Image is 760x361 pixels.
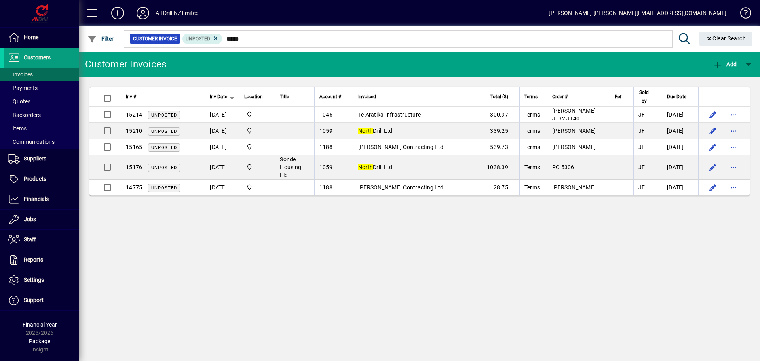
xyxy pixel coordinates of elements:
span: Terms [524,164,540,170]
span: 1046 [319,111,332,118]
td: [DATE] [205,107,239,123]
span: Terms [524,128,540,134]
span: Staff [24,236,36,243]
span: JF [638,144,645,150]
span: Items [8,125,27,132]
div: Invoiced [358,92,467,101]
span: [PERSON_NAME] [552,128,596,134]
span: Unposted [151,165,177,170]
span: Unposted [186,36,210,42]
button: Edit [707,108,719,121]
a: Jobs [4,210,79,229]
span: 14775 [126,184,142,191]
em: North [358,128,373,134]
a: Backorders [4,108,79,122]
span: 15214 [126,111,142,118]
button: More options [727,181,740,194]
span: Inv Date [210,92,227,101]
span: [PERSON_NAME] [552,184,596,191]
td: [DATE] [205,123,239,139]
a: Financials [4,189,79,209]
span: Add [713,61,737,67]
div: Order # [552,92,605,101]
span: Unposted [151,185,177,191]
div: Total ($) [477,92,515,101]
div: Inv Date [210,92,234,101]
button: Clear [699,32,752,46]
div: [PERSON_NAME] [PERSON_NAME][EMAIL_ADDRESS][DOMAIN_NAME] [549,7,726,19]
td: 539.73 [472,139,519,155]
td: [DATE] [662,180,698,195]
td: [DATE] [205,180,239,195]
span: Quotes [8,98,30,105]
div: Inv # [126,92,180,101]
span: Unposted [151,145,177,150]
span: Invoices [8,71,33,78]
span: JF [638,164,645,170]
span: Te Aratika Infrastructure [358,111,421,118]
button: Add [105,6,130,20]
span: Inv # [126,92,136,101]
span: Drill Ltd [358,164,393,170]
span: Home [24,34,38,40]
span: Total ($) [490,92,508,101]
span: Payments [8,85,38,91]
span: Backorders [8,112,41,118]
td: [DATE] [662,139,698,155]
button: Profile [130,6,156,20]
span: Unposted [151,129,177,134]
td: [DATE] [205,139,239,155]
div: Due Date [667,92,693,101]
span: Unposted [151,113,177,118]
a: Quotes [4,95,79,108]
button: More options [727,108,740,121]
span: 1188 [319,144,332,150]
a: Knowledge Base [734,2,750,27]
span: Financial Year [23,321,57,328]
span: Customers [24,54,51,61]
em: North [358,164,373,170]
span: 1059 [319,128,332,134]
button: More options [727,141,740,153]
span: Sold by [638,88,650,105]
button: More options [727,124,740,137]
a: Reports [4,250,79,270]
div: Account # [319,92,348,101]
span: 15176 [126,164,142,170]
button: Edit [707,181,719,194]
button: Filter [85,32,116,46]
a: Staff [4,230,79,250]
a: Home [4,28,79,48]
span: All Drill NZ Limited [244,126,270,135]
a: Invoices [4,68,79,81]
span: Ref [615,92,621,101]
div: Sold by [638,88,657,105]
td: 339.25 [472,123,519,139]
a: Suppliers [4,149,79,169]
td: [DATE] [662,107,698,123]
span: Title [280,92,289,101]
span: Terms [524,111,540,118]
span: Settings [24,277,44,283]
span: 1059 [319,164,332,170]
span: Drill Ltd [358,128,393,134]
span: [PERSON_NAME] JT32 JT40 [552,107,596,122]
span: Account # [319,92,341,101]
mat-chip: Customer Invoice Status: Unposted [182,34,222,44]
span: [PERSON_NAME] Contracting Ltd [358,144,443,150]
span: All Drill NZ Limited [244,110,270,119]
a: Settings [4,270,79,290]
span: All Drill NZ Limited [244,183,270,192]
span: Clear Search [706,35,746,42]
span: JF [638,184,645,191]
span: Due Date [667,92,686,101]
span: Order # [552,92,568,101]
span: All Drill NZ Limited [244,163,270,172]
div: Ref [615,92,629,101]
td: [DATE] [662,123,698,139]
button: Edit [707,124,719,137]
span: [PERSON_NAME] Contracting Ltd [358,184,443,191]
td: [DATE] [662,155,698,180]
span: Products [24,176,46,182]
a: Payments [4,81,79,95]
